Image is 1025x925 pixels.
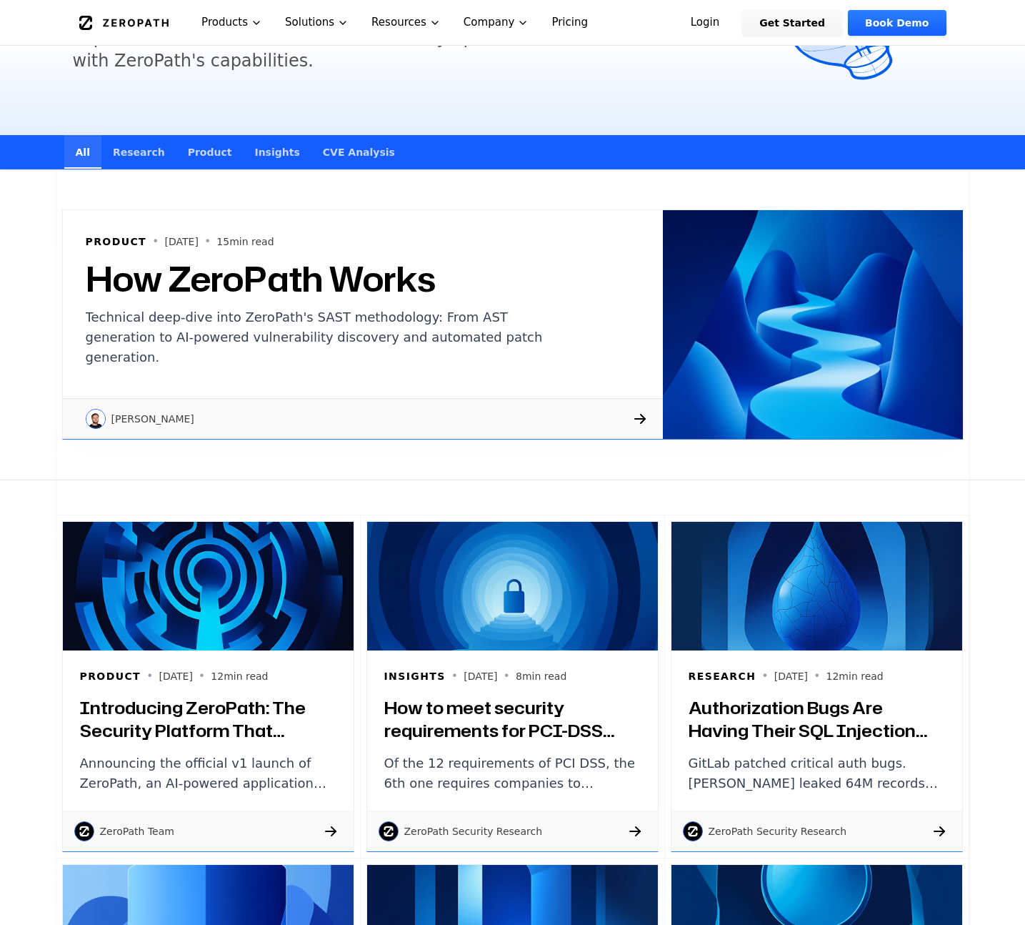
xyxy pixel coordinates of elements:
[63,522,354,651] img: Introducing ZeroPath: The Security Platform That Actually Understands Your Code
[216,234,274,249] p: 15 min read
[464,669,497,683] p: [DATE]
[100,824,174,839] p: ZeroPath Team
[689,753,945,793] p: GitLab patched critical auth bugs. [PERSON_NAME] leaked 64M records through a basic IDOR. Authori...
[152,233,159,250] span: •
[111,412,194,426] p: [PERSON_NAME]
[367,522,658,651] img: How to meet security requirements for PCI-DSS compliance?
[86,307,566,367] p: Technical deep-dive into ZeroPath's SAST methodology: From AST generation to AI-powered vulnerabi...
[361,515,665,859] a: How to meet security requirements for PCI-DSS compliance?Insights•[DATE]•8min readHow to meet sec...
[204,233,211,250] span: •
[243,135,311,169] a: Insights
[146,668,153,685] span: •
[814,668,820,685] span: •
[86,262,566,296] h2: How ZeroPath Works
[689,696,945,742] h3: Authorization Bugs Are Having Their SQL Injection Moment
[384,669,446,683] h6: Insights
[516,669,566,683] p: 8 min read
[64,135,101,169] a: All
[56,204,969,445] a: How ZeroPath WorksProduct•[DATE]•15min readHow ZeroPath WorksTechnical deep-dive into ZeroPath's ...
[211,669,268,683] p: 12 min read
[80,753,336,793] p: Announcing the official v1 launch of ZeroPath, an AI-powered application security platform truste...
[86,234,147,249] h6: Product
[683,821,703,841] img: ZeroPath Security Research
[848,10,946,36] a: Book Demo
[384,696,641,742] h3: How to meet security requirements for PCI-DSS compliance?
[101,135,176,169] a: Research
[709,824,847,839] p: ZeroPath Security Research
[74,821,94,841] img: ZeroPath Team
[665,515,969,859] a: Authorization Bugs Are Having Their SQL Injection MomentResearch•[DATE]•12min readAuthorization B...
[451,668,458,685] span: •
[311,135,406,169] a: CVE Analysis
[73,26,553,72] h5: Explore our team's latest research and stay up to date with ZeroPath's capabilities.
[674,10,737,36] a: Login
[761,668,768,685] span: •
[671,522,962,651] img: Authorization Bugs Are Having Their SQL Injection Moment
[404,824,543,839] p: ZeroPath Security Research
[80,669,141,683] h6: Product
[689,669,756,683] h6: Research
[199,668,205,685] span: •
[384,753,641,793] p: Of the 12 requirements of PCI DSS, the 6th one requires companies to maintain application securit...
[176,135,244,169] a: Product
[159,669,193,683] p: [DATE]
[742,10,842,36] a: Get Started
[165,234,199,249] p: [DATE]
[774,669,808,683] p: [DATE]
[504,668,510,685] span: •
[80,696,336,742] h3: Introducing ZeroPath: The Security Platform That Actually Understands Your Code
[86,409,106,429] img: Raphael Karger
[663,210,963,439] img: How ZeroPath Works
[56,515,361,859] a: Introducing ZeroPath: The Security Platform That Actually Understands Your CodeProduct•[DATE]•12m...
[826,669,884,683] p: 12 min read
[379,821,399,841] img: ZeroPath Security Research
